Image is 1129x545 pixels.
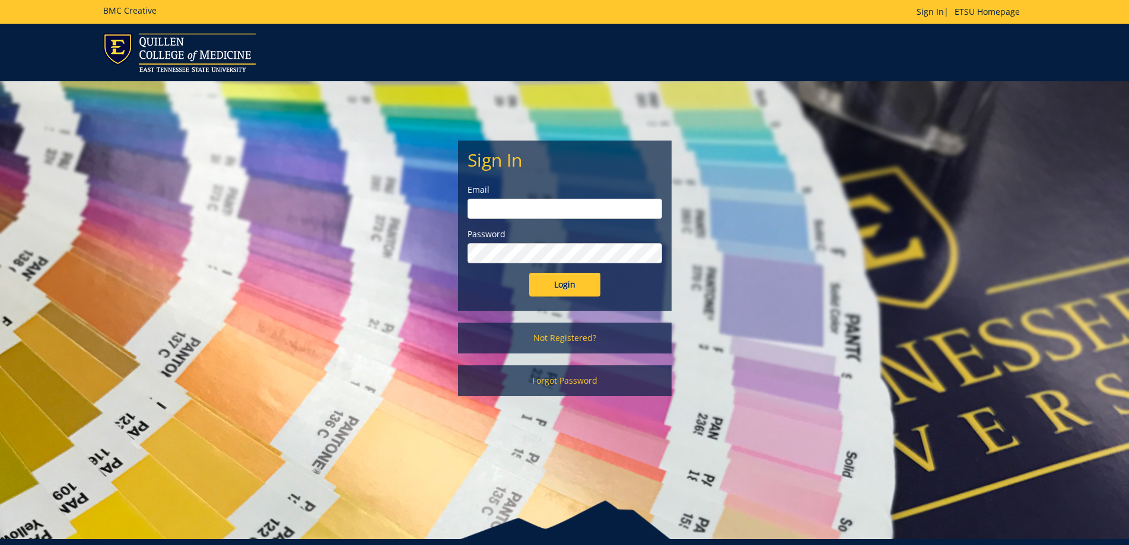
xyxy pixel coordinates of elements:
h5: BMC Creative [103,6,157,15]
input: Login [529,273,600,297]
h2: Sign In [467,150,662,170]
img: ETSU logo [103,33,256,72]
p: | [917,6,1026,18]
label: Password [467,228,662,240]
label: Email [467,184,662,196]
a: Not Registered? [458,323,672,353]
a: Sign In [917,6,944,17]
a: Forgot Password [458,365,672,396]
a: ETSU Homepage [949,6,1026,17]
